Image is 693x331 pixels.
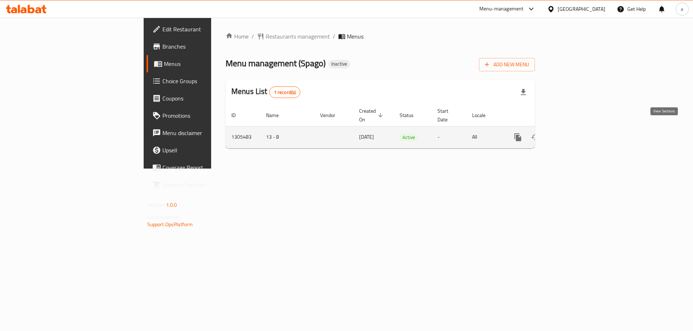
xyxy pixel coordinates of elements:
[162,77,254,85] span: Choice Groups
[147,124,260,142] a: Menu disclaimer
[147,200,165,210] span: Version:
[479,58,535,71] button: Add New Menu
[266,111,288,120] span: Name
[162,163,254,172] span: Coverage Report
[162,129,254,137] span: Menu disclaimer
[257,32,330,41] a: Restaurants management
[359,107,385,124] span: Created On
[231,111,245,120] span: ID
[226,104,584,148] table: enhanced table
[509,129,527,146] button: more
[328,60,350,68] div: Inactive
[162,146,254,155] span: Upsell
[269,86,301,98] div: Total records count
[147,90,260,107] a: Coupons
[466,126,504,148] td: All
[162,25,254,33] span: Edit Restaurant
[147,72,260,90] a: Choice Groups
[515,84,532,101] div: Export file
[479,5,524,13] div: Menu-management
[162,42,254,51] span: Branches
[681,5,683,13] span: a
[260,126,314,148] td: 13 - 8
[162,94,254,103] span: Coupons
[147,21,260,38] a: Edit Restaurant
[485,60,529,69] span: Add New Menu
[147,213,180,222] span: Get support on:
[558,5,605,13] div: [GEOGRAPHIC_DATA]
[437,107,458,124] span: Start Date
[166,200,177,210] span: 1.0.0
[400,111,423,120] span: Status
[147,159,260,176] a: Coverage Report
[162,111,254,120] span: Promotions
[147,55,260,72] a: Menus
[231,86,300,98] h2: Menus List
[270,89,300,96] span: 1 record(s)
[266,32,330,41] span: Restaurants management
[320,111,345,120] span: Vendor
[347,32,363,41] span: Menus
[147,176,260,193] a: Grocery Checklist
[147,142,260,159] a: Upsell
[472,111,495,120] span: Locale
[328,61,350,67] span: Inactive
[400,133,418,142] span: Active
[333,32,335,41] li: /
[147,220,193,229] a: Support.OpsPlatform
[147,107,260,124] a: Promotions
[164,59,254,68] span: Menus
[147,38,260,55] a: Branches
[162,180,254,189] span: Grocery Checklist
[226,55,326,71] span: Menu management ( Spago )
[226,32,535,41] nav: breadcrumb
[359,132,374,142] span: [DATE]
[504,104,584,126] th: Actions
[432,126,466,148] td: -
